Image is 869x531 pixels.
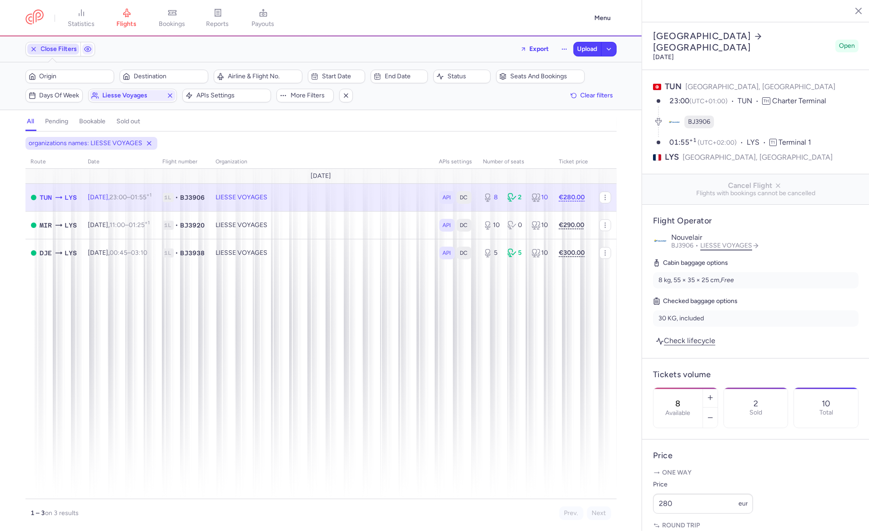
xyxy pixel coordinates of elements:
a: CitizenPlane red outlined logo [25,10,44,26]
sup: +1 [145,220,150,226]
button: Status [433,70,491,83]
td: LIESSE VOYAGES [211,183,434,211]
p: 2 [753,399,758,408]
span: BJ3906 [671,242,700,249]
span: [DATE], [88,221,150,229]
div: 10 [483,221,500,230]
a: Check lifecycle [653,334,718,347]
span: payouts [252,20,275,28]
h4: Tickets volume [653,369,859,380]
span: Flights with bookings cannot be cancelled [649,190,862,197]
span: Airline & Flight No. [228,73,299,80]
span: [DATE], [88,193,152,201]
span: Days of week [40,92,80,99]
h2: [GEOGRAPHIC_DATA] [GEOGRAPHIC_DATA] [653,30,832,53]
div: 2 [507,193,524,202]
span: TH [762,97,770,105]
span: • [176,221,179,230]
span: – [110,249,148,257]
span: BJ3938 [181,248,205,258]
td: LIESSE VOYAGES [211,239,434,267]
span: API [443,193,451,202]
span: – [110,221,150,229]
span: (UTC+02:00) [698,139,737,147]
time: 01:55 [131,193,152,201]
th: Ticket price [554,155,594,169]
time: 01:25 [129,221,150,229]
span: • [176,193,179,202]
span: APIs settings [196,92,268,99]
span: • [176,248,179,258]
a: bookings [150,8,195,28]
span: Habib Bourguiba, Monastir, Tunisia [40,220,52,230]
span: End date [385,73,425,80]
span: organizations names: LIESSE VOYAGES [29,139,143,148]
span: 1L [163,193,174,202]
span: Djerba-Zarzis, Djerba, Tunisia [40,248,52,258]
span: DC [460,193,468,202]
button: Menu [589,10,617,27]
div: 5 [507,248,524,258]
a: LIESSE VOYAGES [700,242,759,249]
span: liesse voyages [102,92,163,99]
button: Next [587,506,611,520]
img: Nouvelair logo [653,233,668,248]
button: Upload [574,42,601,56]
button: liesse voyages [88,89,177,102]
span: 1L [163,248,174,258]
span: BJ3920 [181,221,205,230]
span: Export [530,46,549,52]
th: number of seats [478,155,554,169]
span: 1L [163,221,174,230]
label: Price [653,479,753,490]
span: Status [447,73,487,80]
h4: bookable [80,117,106,126]
span: DC [460,248,468,258]
span: BJ3906 [181,193,205,202]
p: Total [819,409,833,416]
th: organization [211,155,434,169]
figure: BJ airline logo [668,116,681,128]
span: St-Exupéry, Lyon, France [65,220,77,230]
a: statistics [59,8,104,28]
time: 03:10 [131,249,148,257]
span: bookings [159,20,186,28]
span: More filters [291,92,331,99]
p: Round trip [653,521,859,530]
h4: Price [653,450,859,461]
time: [DATE] [653,53,674,61]
h4: all [27,117,35,126]
p: One way [653,468,859,477]
div: 10 [532,221,548,230]
span: [GEOGRAPHIC_DATA], [GEOGRAPHIC_DATA] [685,82,835,91]
span: Open [839,41,855,51]
th: Flight number [157,155,211,169]
i: Free [721,276,734,284]
time: 01:55 [669,138,698,147]
span: eur [738,500,748,507]
div: 0 [507,221,524,230]
h4: pending [45,117,69,126]
span: API [443,248,451,258]
span: flights [117,20,137,28]
span: St-Exupéry, Lyon, France [65,192,77,202]
div: 10 [532,248,548,258]
li: 30 KG, included [653,310,859,327]
button: End date [371,70,428,83]
strong: €300.00 [559,249,585,257]
time: 11:00 [110,221,126,229]
td: LIESSE VOYAGES [211,211,434,239]
h4: Flight Operator [653,216,859,226]
span: – [110,193,152,201]
label: Available [665,410,690,417]
th: date [83,155,157,169]
span: OPEN [31,223,36,228]
strong: 1 – 3 [31,509,45,517]
a: payouts [241,8,286,28]
span: [DATE], [88,249,148,257]
span: OPEN [31,195,36,200]
span: TUN [665,81,682,91]
div: 10 [532,193,548,202]
div: 8 [483,193,500,202]
button: Prev. [559,506,583,520]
